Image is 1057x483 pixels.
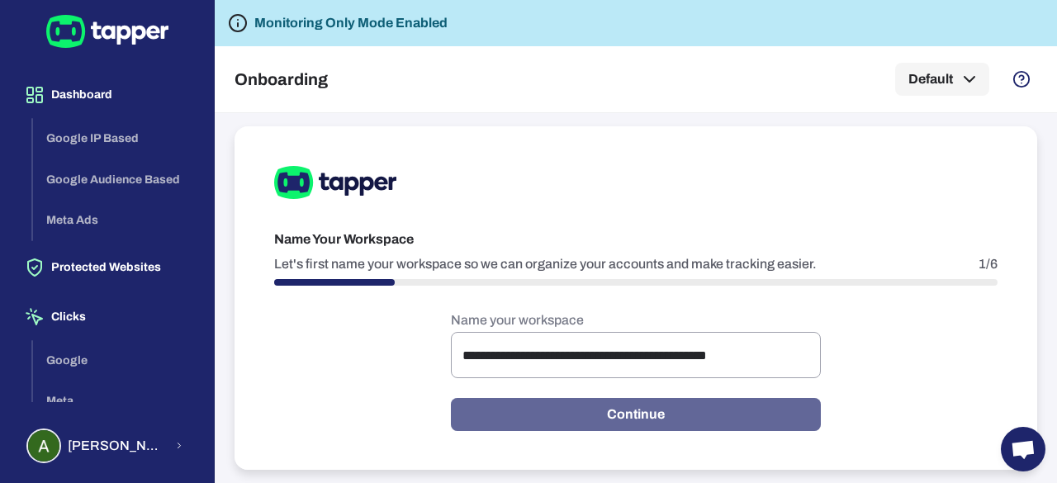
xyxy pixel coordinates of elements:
[13,294,201,340] button: Clicks
[235,69,328,89] h5: Onboarding
[451,398,821,431] button: Continue
[68,438,164,454] span: [PERSON_NAME] [PERSON_NAME]
[13,244,201,291] button: Protected Websites
[228,13,248,33] svg: Tapper is not blocking any fraudulent activity for this domain
[451,312,821,329] p: Name your workspace
[13,422,201,470] button: Ab Ghaffar Junejo[PERSON_NAME] [PERSON_NAME]
[895,63,989,96] button: Default
[13,259,201,273] a: Protected Websites
[254,13,448,33] h6: Monitoring Only Mode Enabled
[13,309,201,323] a: Clicks
[274,256,817,272] p: Let's first name your workspace so we can organize your accounts and make tracking easier.
[13,87,201,101] a: Dashboard
[1001,427,1045,471] a: Open chat
[274,230,998,249] h6: Name Your Workspace
[28,430,59,462] img: Ab Ghaffar Junejo
[979,256,998,272] p: 1/6
[13,72,201,118] button: Dashboard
